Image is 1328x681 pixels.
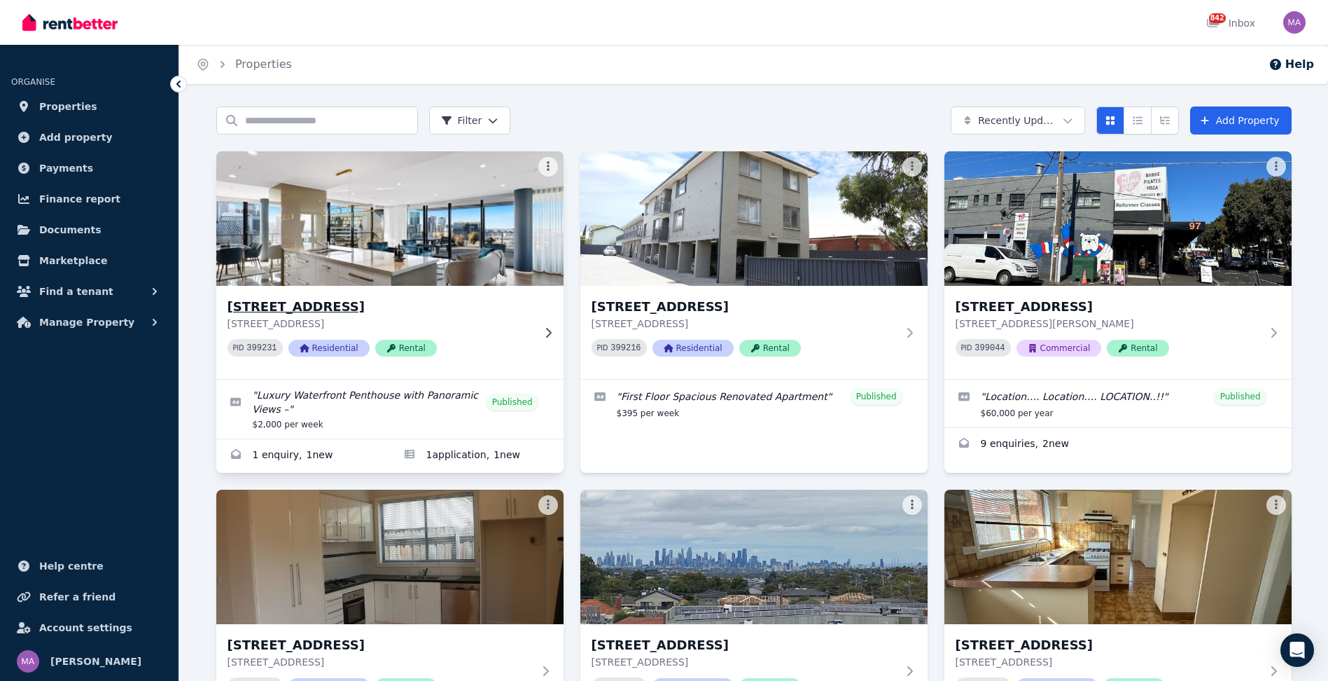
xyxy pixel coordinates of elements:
[956,635,1261,655] h3: [STREET_ADDRESS]
[944,490,1292,624] img: 2/373 Geelong St, Kingsville
[1107,340,1168,357] span: Rental
[235,57,292,71] a: Properties
[1209,13,1226,23] span: 842
[11,247,167,275] a: Marketplace
[39,160,93,177] span: Payments
[944,151,1292,286] img: 67 Austin St, Seddon
[1266,157,1286,177] button: More options
[592,655,897,669] p: [STREET_ADDRESS]
[39,283,113,300] span: Find a tenant
[207,148,572,289] img: 2904/70 Lorimer St, Docklands
[11,77,55,87] span: ORGANISE
[1266,495,1286,515] button: More options
[39,619,132,636] span: Account settings
[39,191,120,207] span: Finance report
[216,380,564,439] a: Edit listing: Luxury Waterfront Penthouse with Panoramic Views –
[580,490,928,624] img: 401/171 Wheatsheaf Rd, Glenroy
[902,495,922,515] button: More options
[1096,106,1179,135] div: View options
[39,129,113,146] span: Add property
[739,340,801,357] span: Rental
[652,340,734,357] span: Residential
[1268,56,1314,73] button: Help
[1283,11,1306,34] img: Marc Angelone
[39,314,134,331] span: Manage Property
[39,221,102,238] span: Documents
[944,151,1292,379] a: 67 Austin St, Seddon[STREET_ADDRESS][STREET_ADDRESS][PERSON_NAME]PID 399044CommercialRental
[944,428,1292,462] a: Enquiries for 67 Austin St, Seddon
[228,317,533,331] p: [STREET_ADDRESS]
[11,552,167,580] a: Help centre
[944,380,1292,427] a: Edit listing: Location…. Location…. LOCATION..!!
[22,12,118,33] img: RentBetter
[39,589,116,605] span: Refer a friend
[11,185,167,213] a: Finance report
[39,558,104,575] span: Help centre
[390,439,564,473] a: Applications for 2904/70 Lorimer St, Docklands
[39,252,107,269] span: Marketplace
[1190,106,1292,135] a: Add Property
[610,343,641,353] code: 399216
[11,123,167,151] a: Add property
[592,635,897,655] h3: [STREET_ADDRESS]
[375,340,437,357] span: Rental
[597,344,608,352] small: PID
[580,380,928,427] a: Edit listing: First Floor Spacious Renovated Apartment
[11,216,167,244] a: Documents
[11,277,167,305] button: Find a tenant
[974,343,1005,353] code: 399044
[951,106,1085,135] button: Recently Updated
[233,344,244,352] small: PID
[592,317,897,331] p: [STREET_ADDRESS]
[11,154,167,182] a: Payments
[1124,106,1152,135] button: Compact list view
[288,340,370,357] span: Residential
[956,297,1261,317] h3: [STREET_ADDRESS]
[39,98,97,115] span: Properties
[216,490,564,624] img: 75 Cala St, West Footscray
[17,650,39,673] img: Marc Angelone
[580,151,928,379] a: 4/4 Beaumont Parade, West Footscray[STREET_ADDRESS][STREET_ADDRESS]PID 399216ResidentialRental
[978,113,1057,128] span: Recently Updated
[1151,106,1179,135] button: Expanded list view
[538,157,558,177] button: More options
[179,45,309,84] nav: Breadcrumb
[11,583,167,611] a: Refer a friend
[228,655,533,669] p: [STREET_ADDRESS]
[1096,106,1124,135] button: Card view
[11,92,167,121] a: Properties
[228,297,533,317] h3: [STREET_ADDRESS]
[216,151,564,379] a: 2904/70 Lorimer St, Docklands[STREET_ADDRESS][STREET_ADDRESS]PID 399231ResidentialRental
[246,343,277,353] code: 399231
[956,317,1261,331] p: [STREET_ADDRESS][PERSON_NAME]
[216,439,390,473] a: Enquiries for 2904/70 Lorimer St, Docklands
[1280,633,1314,667] div: Open Intercom Messenger
[11,614,167,642] a: Account settings
[50,653,141,670] span: [PERSON_NAME]
[228,635,533,655] h3: [STREET_ADDRESS]
[956,655,1261,669] p: [STREET_ADDRESS]
[902,157,922,177] button: More options
[441,113,482,128] span: Filter
[1206,16,1255,30] div: Inbox
[1016,340,1102,357] span: Commercial
[11,308,167,336] button: Manage Property
[592,297,897,317] h3: [STREET_ADDRESS]
[961,344,972,352] small: PID
[429,106,511,135] button: Filter
[538,495,558,515] button: More options
[580,151,928,286] img: 4/4 Beaumont Parade, West Footscray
